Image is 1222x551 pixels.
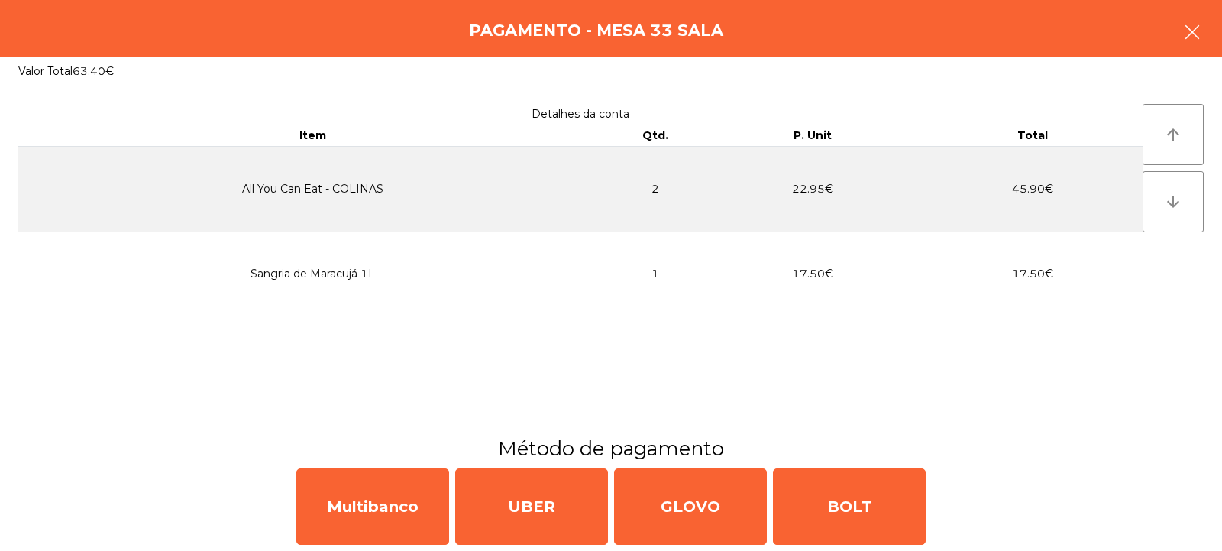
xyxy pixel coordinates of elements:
[18,147,607,232] td: All You Can Eat - COLINAS
[607,125,703,147] th: Qtd.
[923,147,1143,232] td: 45.90€
[773,468,926,545] div: BOLT
[1164,125,1182,144] i: arrow_upward
[703,125,923,147] th: P. Unit
[18,125,607,147] th: Item
[18,64,73,78] span: Valor Total
[923,125,1143,147] th: Total
[923,232,1143,316] td: 17.50€
[614,468,767,545] div: GLOVO
[607,147,703,232] td: 2
[296,468,449,545] div: Multibanco
[73,64,114,78] span: 63.40€
[1143,104,1204,165] button: arrow_upward
[1164,193,1182,211] i: arrow_downward
[1143,171,1204,232] button: arrow_downward
[532,107,629,121] span: Detalhes da conta
[607,232,703,316] td: 1
[469,19,723,42] h4: Pagamento - Mesa 33 Sala
[11,435,1211,462] h3: Método de pagamento
[703,232,923,316] td: 17.50€
[703,147,923,232] td: 22.95€
[455,468,608,545] div: UBER
[18,232,607,316] td: Sangria de Maracujá 1L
